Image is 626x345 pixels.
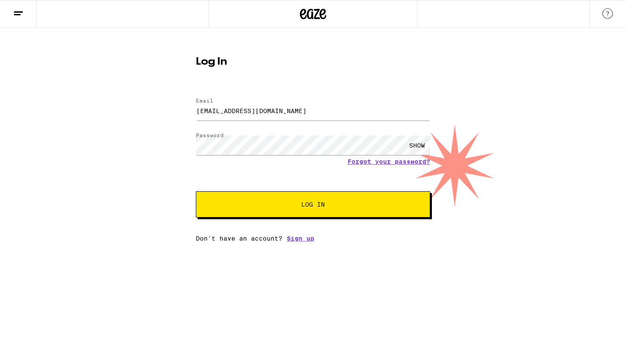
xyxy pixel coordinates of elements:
h1: Log In [196,57,430,67]
button: Log In [196,191,430,217]
label: Password [196,132,224,138]
a: Forgot your password? [348,158,430,165]
label: Email [196,98,213,103]
div: SHOW [404,135,430,155]
div: Don't have an account? [196,235,430,242]
span: Log In [301,201,325,207]
input: Email [196,101,430,121]
a: Sign up [287,235,314,242]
